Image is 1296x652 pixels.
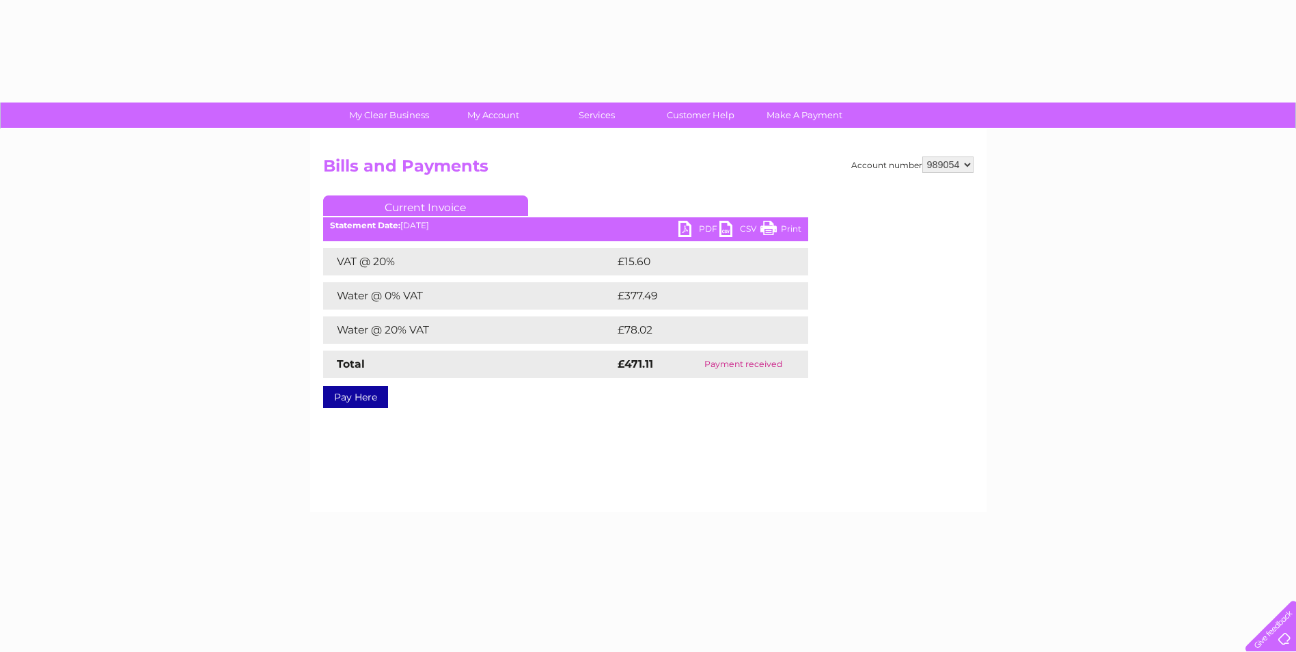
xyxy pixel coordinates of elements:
[437,103,549,128] a: My Account
[851,157,974,173] div: Account number
[330,220,400,230] b: Statement Date:
[614,248,780,275] td: £15.60
[323,195,528,216] a: Current Invoice
[337,357,365,370] strong: Total
[614,316,781,344] td: £78.02
[323,157,974,182] h2: Bills and Payments
[323,316,614,344] td: Water @ 20% VAT
[719,221,760,241] a: CSV
[333,103,445,128] a: My Clear Business
[618,357,653,370] strong: £471.11
[323,386,388,408] a: Pay Here
[323,221,808,230] div: [DATE]
[678,351,808,378] td: Payment received
[323,282,614,310] td: Water @ 0% VAT
[644,103,757,128] a: Customer Help
[540,103,653,128] a: Services
[323,248,614,275] td: VAT @ 20%
[678,221,719,241] a: PDF
[614,282,784,310] td: £377.49
[748,103,861,128] a: Make A Payment
[760,221,801,241] a: Print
